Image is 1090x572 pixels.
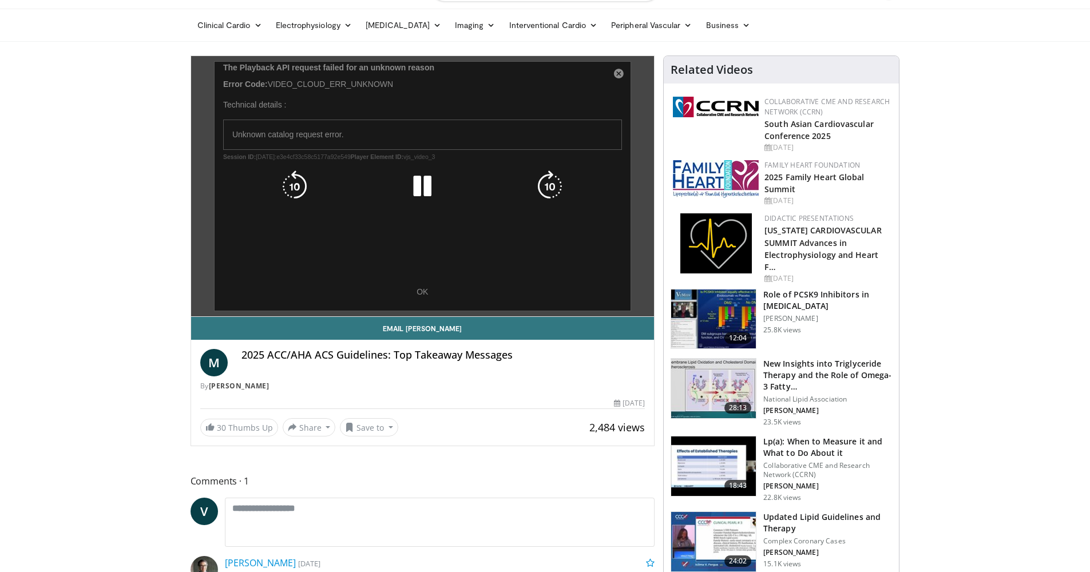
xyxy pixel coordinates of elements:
h3: Updated Lipid Guidelines and Therapy [763,511,892,534]
a: Clinical Cardio [191,14,269,37]
h3: Lp(a): When to Measure it and What to Do About it [763,436,892,459]
img: 3346fd73-c5f9-4d1f-bb16-7b1903aae427.150x105_q85_crop-smart_upscale.jpg [671,289,756,349]
a: Collaborative CME and Research Network (CCRN) [764,97,890,117]
a: 18:43 Lp(a): When to Measure it and What to Do About it Collaborative CME and Research Network (C... [671,436,892,502]
span: 2,484 views [589,420,645,434]
p: 22.8K views [763,493,801,502]
p: Complex Coronary Cases [763,537,892,546]
span: 12:04 [724,332,752,344]
a: Imaging [448,14,502,37]
img: 77f671eb-9394-4acc-bc78-a9f077f94e00.150x105_q85_crop-smart_upscale.jpg [671,512,756,571]
a: [PERSON_NAME] [209,381,269,391]
span: 28:13 [724,402,752,414]
a: 28:13 New Insights into Triglyceride Therapy and the Role of Omega-3 Fatty… National Lipid Associ... [671,358,892,427]
a: South Asian Cardiovascular Conference 2025 [764,118,874,141]
a: 30 Thumbs Up [200,419,278,436]
a: [MEDICAL_DATA] [359,14,448,37]
p: 25.8K views [763,325,801,335]
img: 45ea033d-f728-4586-a1ce-38957b05c09e.150x105_q85_crop-smart_upscale.jpg [671,359,756,418]
p: [PERSON_NAME] [763,406,892,415]
div: [DATE] [614,398,645,408]
a: M [200,349,228,376]
p: [PERSON_NAME] [763,482,892,491]
p: 23.5K views [763,418,801,427]
a: Peripheral Vascular [604,14,699,37]
div: [DATE] [764,196,890,206]
div: [DATE] [764,273,890,284]
p: [PERSON_NAME] [763,314,892,323]
p: [PERSON_NAME] [763,548,892,557]
img: a04ee3ba-8487-4636-b0fb-5e8d268f3737.png.150x105_q85_autocrop_double_scale_upscale_version-0.2.png [673,97,759,117]
h3: Role of PCSK9 Inhibitors in [MEDICAL_DATA] [763,289,892,312]
button: Save to [340,418,398,436]
h3: New Insights into Triglyceride Therapy and the Role of Omega-3 Fatty… [763,358,892,392]
p: 15.1K views [763,559,801,569]
a: 2025 Family Heart Global Summit [764,172,864,194]
span: 24:02 [724,555,752,567]
span: 18:43 [724,480,752,491]
button: Share [283,418,336,436]
p: Collaborative CME and Research Network (CCRN) [763,461,892,479]
a: 12:04 Role of PCSK9 Inhibitors in [MEDICAL_DATA] [PERSON_NAME] 25.8K views [671,289,892,349]
small: [DATE] [298,558,320,569]
a: [US_STATE] CARDIOVASCULAR SUMMIT Advances in Electrophysiology and Heart F… [764,225,882,272]
video-js: Video Player [191,56,655,317]
a: Business [699,14,758,37]
div: [DATE] [764,142,890,153]
h4: Related Videos [671,63,753,77]
a: [PERSON_NAME] [225,557,296,569]
a: Interventional Cardio [502,14,605,37]
span: Comments 1 [191,474,655,488]
a: Electrophysiology [269,14,359,37]
div: Didactic Presentations [764,213,890,224]
div: By [200,381,645,391]
h4: 2025 ACC/AHA ACS Guidelines: Top Takeaway Messages [241,349,645,362]
a: V [191,498,218,525]
span: 30 [217,422,226,433]
p: National Lipid Association [763,395,892,404]
a: Email [PERSON_NAME] [191,317,655,340]
a: 24:02 Updated Lipid Guidelines and Therapy Complex Coronary Cases [PERSON_NAME] 15.1K views [671,511,892,572]
img: 7a20132b-96bf-405a-bedd-783937203c38.150x105_q85_crop-smart_upscale.jpg [671,436,756,496]
img: 96363db5-6b1b-407f-974b-715268b29f70.jpeg.150x105_q85_autocrop_double_scale_upscale_version-0.2.jpg [673,160,759,198]
img: 1860aa7a-ba06-47e3-81a4-3dc728c2b4cf.png.150x105_q85_autocrop_double_scale_upscale_version-0.2.png [680,213,752,273]
a: Family Heart Foundation [764,160,860,170]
